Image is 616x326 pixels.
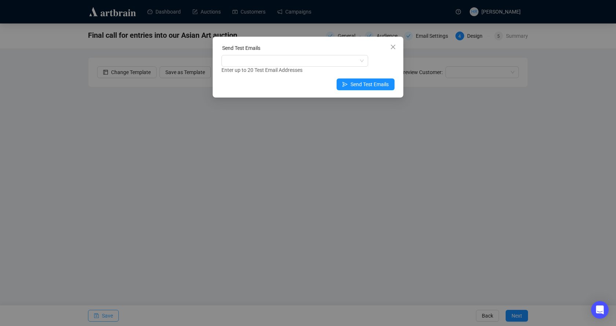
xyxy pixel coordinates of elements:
[591,301,609,319] div: Open Intercom Messenger
[351,80,389,88] span: Send Test Emails
[390,44,396,50] span: close
[387,41,399,53] button: Close
[221,66,395,74] div: Enter up to 20 Test Email Addresses
[337,78,395,90] button: Send Test Emails
[222,45,260,51] label: Send Test Emails
[342,82,348,87] span: send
